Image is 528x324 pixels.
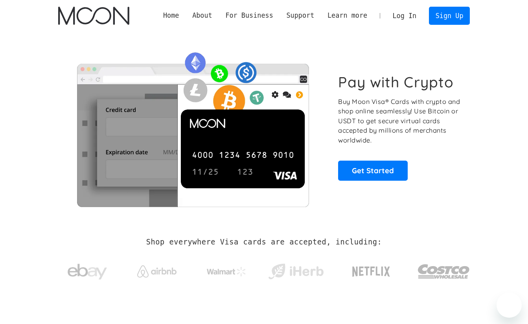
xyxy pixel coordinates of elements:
[146,238,382,246] h2: Shop everywhere Visa cards are accepted, including:
[351,262,391,281] img: Netflix
[127,257,186,281] a: Airbnb
[58,7,129,25] a: home
[280,11,321,20] div: Support
[68,259,107,284] img: ebay
[338,73,454,91] h1: Pay with Crypto
[336,254,407,285] a: Netflix
[207,267,246,276] img: Walmart
[497,293,522,318] iframe: Button to launch messaging window
[192,11,212,20] div: About
[429,7,470,24] a: Sign Up
[225,11,273,20] div: For Business
[327,11,367,20] div: Learn more
[286,11,314,20] div: Support
[418,257,470,286] img: Costco
[156,11,186,20] a: Home
[338,97,461,145] p: Buy Moon Visa® Cards with crypto and shop online seamlessly! Use Bitcoin or USDT to get secure vi...
[137,265,177,278] img: Airbnb
[321,11,374,20] div: Learn more
[386,7,423,24] a: Log In
[58,252,117,288] a: ebay
[267,254,325,286] a: iHerb
[58,7,129,25] img: Moon Logo
[219,11,280,20] div: For Business
[418,249,470,290] a: Costco
[186,11,219,20] div: About
[338,161,408,180] a: Get Started
[267,261,325,282] img: iHerb
[197,259,256,280] a: Walmart
[58,47,327,207] img: Moon Cards let you spend your crypto anywhere Visa is accepted.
